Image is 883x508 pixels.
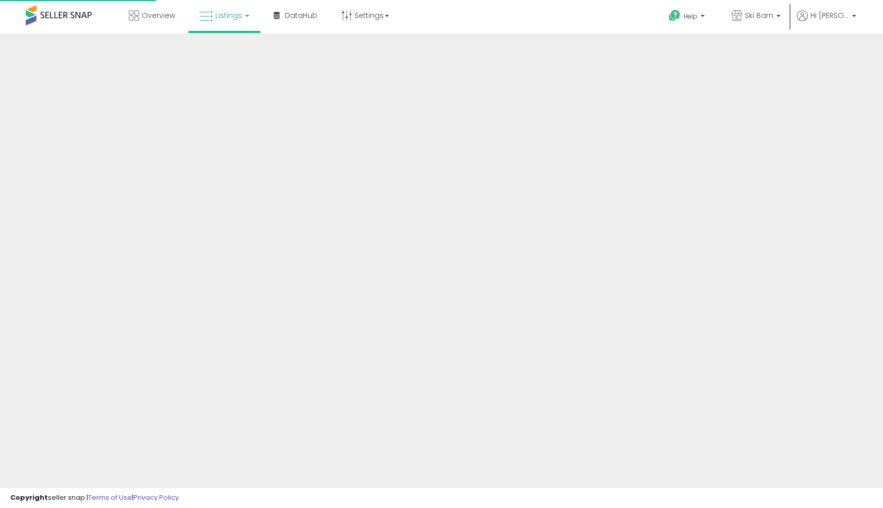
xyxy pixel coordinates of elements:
[797,10,856,33] a: Hi [PERSON_NAME]
[810,10,849,21] span: Hi [PERSON_NAME]
[660,2,715,33] a: Help
[215,10,242,21] span: Listings
[668,9,681,22] i: Get Help
[684,12,698,21] span: Help
[142,10,175,21] span: Overview
[285,10,317,21] span: DataHub
[745,10,773,21] span: Ski Barn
